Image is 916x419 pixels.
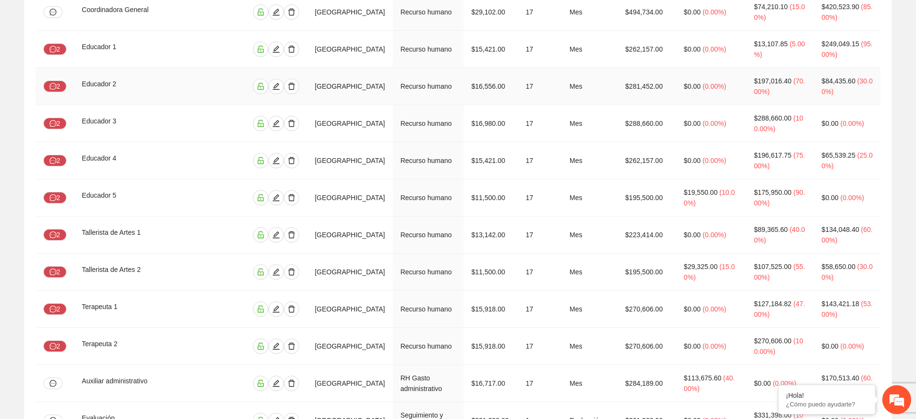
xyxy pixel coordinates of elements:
[754,40,788,48] span: $13,107.85
[562,254,617,291] td: Mes
[307,328,393,365] td: [GEOGRAPHIC_DATA]
[822,263,855,270] span: $58,650.00
[253,79,268,94] button: unlock
[464,328,518,365] td: $15,918.00
[50,343,56,351] span: message
[5,263,184,297] textarea: Escriba su mensaje y pulse “Intro”
[822,151,855,159] span: $65,539.25
[562,142,617,179] td: Mes
[464,179,518,216] td: $11,500.00
[284,190,299,205] button: delete
[684,263,717,270] span: $29,325.00
[253,157,268,164] span: unlock
[284,120,299,127] span: delete
[393,365,464,402] td: RH Gasto administrativo
[562,105,617,142] td: Mes
[754,263,792,270] span: $107,525.00
[307,216,393,254] td: [GEOGRAPHIC_DATA]
[284,376,299,391] button: delete
[158,5,181,28] div: Minimizar ventana de chat en vivo
[268,153,284,168] button: edit
[50,46,56,54] span: message
[269,82,283,90] span: edit
[618,291,677,328] td: $270,606.00
[703,8,726,16] span: ( 0.00% )
[253,342,268,350] span: unlock
[754,337,803,355] span: ( 100.00% )
[464,216,518,254] td: $13,142.00
[284,79,299,94] button: delete
[50,120,56,128] span: message
[786,392,868,399] div: ¡Hola!
[253,153,268,168] button: unlock
[50,269,56,276] span: message
[562,216,617,254] td: Mes
[82,79,185,94] div: Educador 2
[56,129,133,226] span: Estamos en línea.
[43,340,66,352] button: message2
[703,82,726,90] span: ( 0.00% )
[822,120,838,127] span: $0.00
[284,379,299,387] span: delete
[754,337,792,345] span: $270,606.00
[82,376,200,391] div: Auxiliar administrativo
[518,365,562,402] td: 17
[269,45,283,53] span: edit
[50,380,56,387] span: message
[754,411,792,419] span: $331,398.00
[307,31,393,68] td: [GEOGRAPHIC_DATA]
[43,192,66,203] button: message2
[684,231,701,239] span: $0.00
[50,157,56,165] span: message
[618,142,677,179] td: $262,157.00
[393,216,464,254] td: Recurso humano
[464,365,518,402] td: $16,717.00
[253,338,268,354] button: unlock
[786,401,868,408] p: ¿Cómo puedo ayudarte?
[284,4,299,20] button: delete
[284,8,299,16] span: delete
[684,8,701,16] span: $0.00
[284,264,299,280] button: delete
[268,79,284,94] button: edit
[518,105,562,142] td: 17
[464,31,518,68] td: $15,421.00
[393,142,464,179] td: Recurso humano
[50,49,162,62] div: Chatee con nosotros ahora
[562,68,617,105] td: Mes
[307,179,393,216] td: [GEOGRAPHIC_DATA]
[822,374,859,382] span: $170,513.40
[464,291,518,328] td: $15,918.00
[269,268,283,276] span: edit
[822,300,859,308] span: $143,421.18
[754,114,792,122] span: $288,660.00
[754,379,771,387] span: $0.00
[284,157,299,164] span: delete
[253,190,268,205] button: unlock
[284,227,299,243] button: delete
[253,227,268,243] button: unlock
[50,194,56,202] span: message
[840,342,864,350] span: ( 0.00% )
[268,264,284,280] button: edit
[50,83,56,91] span: message
[562,291,617,328] td: Mes
[618,216,677,254] td: $223,414.00
[393,254,464,291] td: Recurso humano
[50,9,56,15] span: message
[822,40,859,48] span: $249,049.15
[253,8,268,16] span: unlock
[253,305,268,313] span: unlock
[618,179,677,216] td: $195,500.00
[284,338,299,354] button: delete
[840,194,864,202] span: ( 0.00% )
[703,120,726,127] span: ( 0.00% )
[253,231,268,239] span: unlock
[518,291,562,328] td: 17
[562,365,617,402] td: Mes
[269,120,283,127] span: edit
[284,82,299,90] span: delete
[268,301,284,317] button: edit
[684,45,701,53] span: $0.00
[307,68,393,105] td: [GEOGRAPHIC_DATA]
